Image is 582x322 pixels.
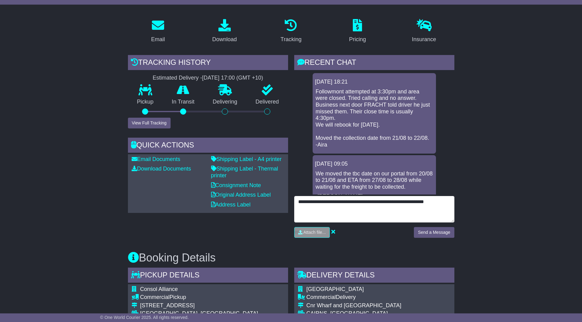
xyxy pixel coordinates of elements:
[316,88,433,148] p: Followmont attempted at 3:30pm and area were closed. Tried calling and no answer. Business next d...
[306,302,445,309] div: Cnr Wharf and [GEOGRAPHIC_DATA]
[212,35,237,44] div: Download
[345,17,370,46] a: Pricing
[349,35,366,44] div: Pricing
[306,286,364,292] span: [GEOGRAPHIC_DATA]
[128,118,171,128] button: View Full Tracking
[132,156,180,162] a: Email Documents
[140,294,284,301] div: Pickup
[128,55,288,72] div: Tracking history
[316,171,433,190] p: We moved the tbc date on our portal from 20/08 to 21/08 and ETA from 27/08 to 28/08 while waiting...
[306,294,445,301] div: Delivery
[306,310,445,317] div: CAIRNS, [GEOGRAPHIC_DATA]
[211,182,261,188] a: Consignment Note
[140,302,284,309] div: [STREET_ADDRESS]
[140,310,284,317] div: [GEOGRAPHIC_DATA], [GEOGRAPHIC_DATA]
[412,35,436,44] div: Insurance
[276,17,305,46] a: Tracking
[163,99,204,105] p: In Transit
[408,17,440,46] a: Insurance
[204,99,247,105] p: Delivering
[211,166,278,179] a: Shipping Label - Thermal printer
[294,268,454,284] div: Delivery Details
[316,193,433,200] p: -[PERSON_NAME]
[211,192,271,198] a: Original Address Label
[140,294,170,300] span: Commercial
[246,99,288,105] p: Delivered
[315,161,434,167] div: [DATE] 09:05
[140,286,178,292] span: Consol Alliance
[280,35,301,44] div: Tracking
[128,138,288,154] div: Quick Actions
[315,79,434,85] div: [DATE] 18:21
[211,156,282,162] a: Shipping Label - A4 printer
[414,227,454,238] button: Send a Message
[151,35,165,44] div: Email
[202,75,263,81] div: [DATE] 17:00 (GMT +10)
[208,17,241,46] a: Download
[128,75,288,81] div: Estimated Delivery -
[132,166,191,172] a: Download Documents
[147,17,169,46] a: Email
[128,268,288,284] div: Pickup Details
[100,315,189,320] span: © One World Courier 2025. All rights reserved.
[128,252,454,264] h3: Booking Details
[211,202,251,208] a: Address Label
[294,55,454,72] div: RECENT CHAT
[306,294,336,300] span: Commercial
[128,99,163,105] p: Pickup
